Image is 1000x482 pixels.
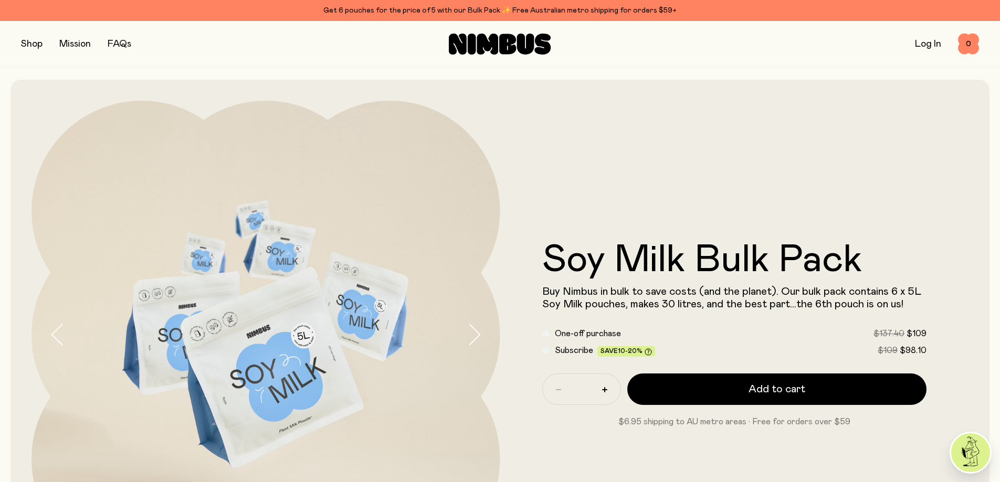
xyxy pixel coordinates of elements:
span: 10-20% [618,348,643,354]
button: Add to cart [627,373,927,405]
p: $6.95 shipping to AU metro areas · Free for orders over $59 [542,415,927,428]
h1: Soy Milk Bulk Pack [542,241,927,279]
span: Save [601,348,652,356]
button: 0 [958,34,979,55]
span: Add to cart [749,382,805,397]
a: Mission [59,39,91,49]
div: Get 6 pouches for the price of 5 with our Bulk Pack ✨ Free Australian metro shipping for orders $59+ [21,4,979,17]
span: $98.10 [900,346,927,355]
span: $109 [907,329,927,338]
img: agent [951,433,990,472]
span: Buy Nimbus in bulk to save costs (and the planet). Our bulk pack contains 6 x 5L Soy Milk pouches... [542,286,921,309]
span: One-off purchase [555,329,621,338]
span: $109 [878,346,898,355]
a: FAQs [108,39,131,49]
span: Subscribe [555,346,593,355]
a: Log In [915,39,941,49]
span: $137.40 [873,329,904,338]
